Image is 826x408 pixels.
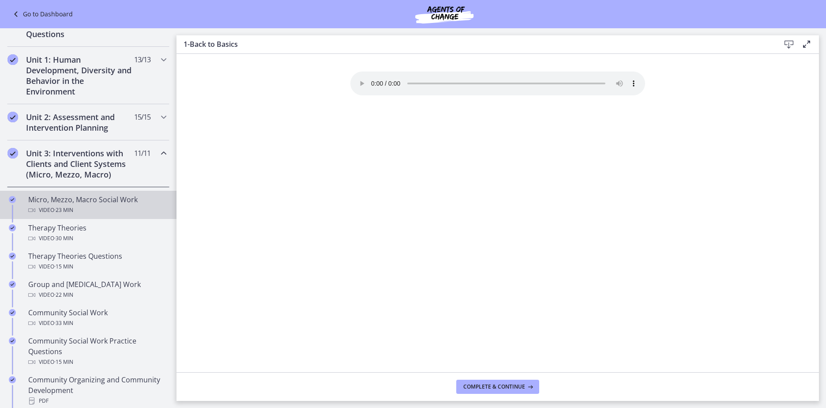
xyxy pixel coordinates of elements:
[26,112,134,133] h2: Unit 2: Assessment and Intervention Planning
[28,290,166,300] div: Video
[28,194,166,215] div: Micro, Mezzo, Macro Social Work
[391,4,497,25] img: Agents of Change
[28,318,166,329] div: Video
[28,374,166,406] div: Community Organizing and Community Development
[463,383,525,390] span: Complete & continue
[9,337,16,344] i: Completed
[26,54,134,97] h2: Unit 1: Human Development, Diversity and Behavior in the Environment
[11,9,73,19] a: Go to Dashboard
[8,112,18,122] i: Completed
[28,261,166,272] div: Video
[9,376,16,383] i: Completed
[28,251,166,272] div: Therapy Theories Questions
[28,233,166,244] div: Video
[26,148,134,180] h2: Unit 3: Interventions with Clients and Client Systems (Micro, Mezzo, Macro)
[28,223,166,244] div: Therapy Theories
[9,281,16,288] i: Completed
[134,148,150,159] span: 11 / 11
[9,309,16,316] i: Completed
[28,357,166,367] div: Video
[9,253,16,260] i: Completed
[9,224,16,231] i: Completed
[54,318,73,329] span: · 33 min
[54,233,73,244] span: · 30 min
[28,396,166,406] div: PDF
[8,148,18,159] i: Completed
[28,279,166,300] div: Group and [MEDICAL_DATA] Work
[8,54,18,65] i: Completed
[134,54,150,65] span: 13 / 13
[184,39,766,49] h3: 1-Back to Basics
[54,205,73,215] span: · 23 min
[54,290,73,300] span: · 22 min
[456,380,539,394] button: Complete & continue
[28,205,166,215] div: Video
[54,357,73,367] span: · 15 min
[28,336,166,367] div: Community Social Work Practice Questions
[54,261,73,272] span: · 15 min
[9,196,16,203] i: Completed
[28,307,166,329] div: Community Social Work
[134,112,150,122] span: 15 / 15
